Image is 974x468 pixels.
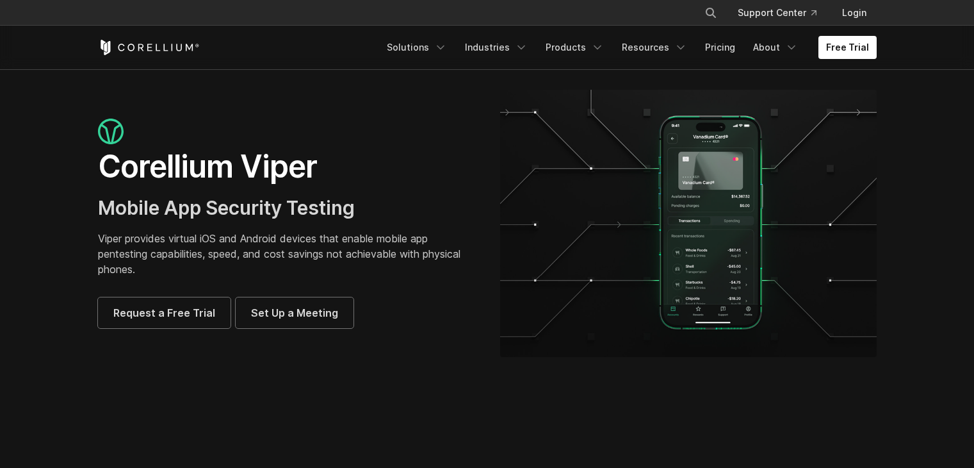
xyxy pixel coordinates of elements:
[98,147,475,186] h1: Corellium Viper
[379,36,455,59] a: Solutions
[379,36,877,59] div: Navigation Menu
[236,297,353,328] a: Set Up a Meeting
[113,305,215,321] span: Request a Free Trial
[98,231,475,277] p: Viper provides virtual iOS and Android devices that enable mobile app pentesting capabilities, sp...
[614,36,695,59] a: Resources
[538,36,612,59] a: Products
[98,297,231,328] a: Request a Free Trial
[457,36,535,59] a: Industries
[699,1,722,24] button: Search
[727,1,827,24] a: Support Center
[697,36,743,59] a: Pricing
[98,119,124,145] img: viper_icon_large
[98,196,355,219] span: Mobile App Security Testing
[832,1,877,24] a: Login
[500,90,877,357] img: viper_hero
[818,36,877,59] a: Free Trial
[251,305,338,321] span: Set Up a Meeting
[689,1,877,24] div: Navigation Menu
[98,40,200,55] a: Corellium Home
[745,36,806,59] a: About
